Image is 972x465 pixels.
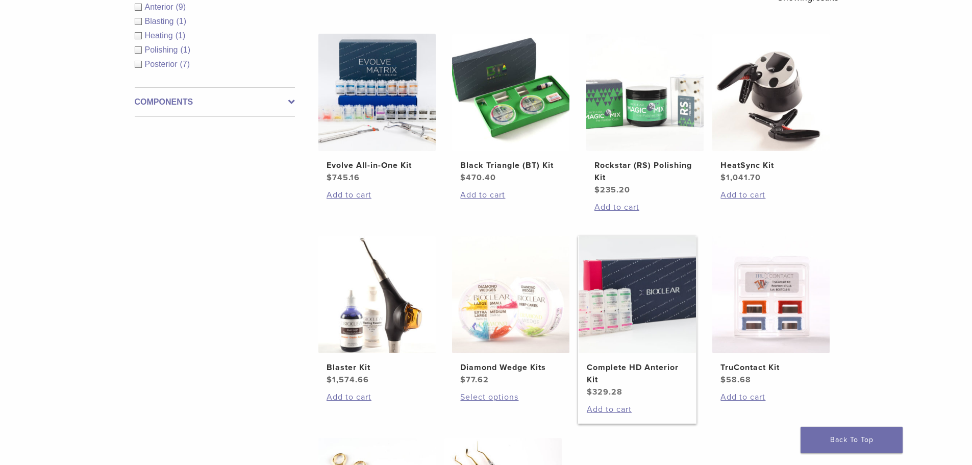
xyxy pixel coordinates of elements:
h2: Diamond Wedge Kits [460,361,561,374]
bdi: 235.20 [594,185,630,195]
span: Posterior [145,60,180,68]
bdi: 1,041.70 [720,173,761,183]
h2: Complete HD Anterior Kit [587,361,688,386]
bdi: 470.40 [460,173,496,183]
bdi: 329.28 [587,387,622,397]
img: Blaster Kit [318,236,436,353]
span: Polishing [145,45,181,54]
h2: Rockstar (RS) Polishing Kit [594,159,695,184]
a: Evolve All-in-One KitEvolve All-in-One Kit $745.16 [318,34,437,184]
h2: Evolve All-in-One Kit [327,159,428,172]
h2: Blaster Kit [327,361,428,374]
span: $ [720,375,726,385]
bdi: 77.62 [460,375,489,385]
a: Blaster KitBlaster Kit $1,574.66 [318,236,437,386]
a: HeatSync KitHeatSync Kit $1,041.70 [712,34,831,184]
span: (7) [180,60,190,68]
h2: Black Triangle (BT) Kit [460,159,561,172]
a: Complete HD Anterior KitComplete HD Anterior Kit $329.28 [578,236,697,398]
span: Heating [145,31,176,40]
span: (1) [176,17,186,26]
img: Diamond Wedge Kits [452,236,569,353]
img: Complete HD Anterior Kit [579,236,696,353]
img: Rockstar (RS) Polishing Kit [586,34,704,151]
a: Add to cart: “HeatSync Kit” [720,189,821,201]
img: Black Triangle (BT) Kit [452,34,569,151]
a: Add to cart: “Blaster Kit” [327,391,428,403]
span: (9) [176,3,186,11]
img: TruContact Kit [712,236,830,353]
span: $ [460,375,466,385]
a: Back To Top [801,427,903,453]
img: Evolve All-in-One Kit [318,34,436,151]
span: $ [327,375,332,385]
span: $ [460,173,466,183]
span: (1) [180,45,190,54]
h2: TruContact Kit [720,361,821,374]
a: Add to cart: “Black Triangle (BT) Kit” [460,189,561,201]
bdi: 745.16 [327,173,360,183]
a: TruContact KitTruContact Kit $58.68 [712,236,831,386]
a: Add to cart: “Evolve All-in-One Kit” [327,189,428,201]
a: Add to cart: “TruContact Kit” [720,391,821,403]
span: Anterior [145,3,176,11]
a: Rockstar (RS) Polishing KitRockstar (RS) Polishing Kit $235.20 [586,34,705,196]
a: Select options for “Diamond Wedge Kits” [460,391,561,403]
span: $ [327,173,332,183]
a: Add to cart: “Rockstar (RS) Polishing Kit” [594,201,695,213]
label: Components [135,96,295,108]
a: Add to cart: “Complete HD Anterior Kit” [587,403,688,415]
span: Blasting [145,17,177,26]
span: $ [720,173,726,183]
span: $ [587,387,592,397]
h2: HeatSync Kit [720,159,821,172]
bdi: 58.68 [720,375,751,385]
a: Diamond Wedge KitsDiamond Wedge Kits $77.62 [452,236,570,386]
span: $ [594,185,600,195]
img: HeatSync Kit [712,34,830,151]
bdi: 1,574.66 [327,375,369,385]
span: (1) [176,31,186,40]
a: Black Triangle (BT) KitBlack Triangle (BT) Kit $470.40 [452,34,570,184]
